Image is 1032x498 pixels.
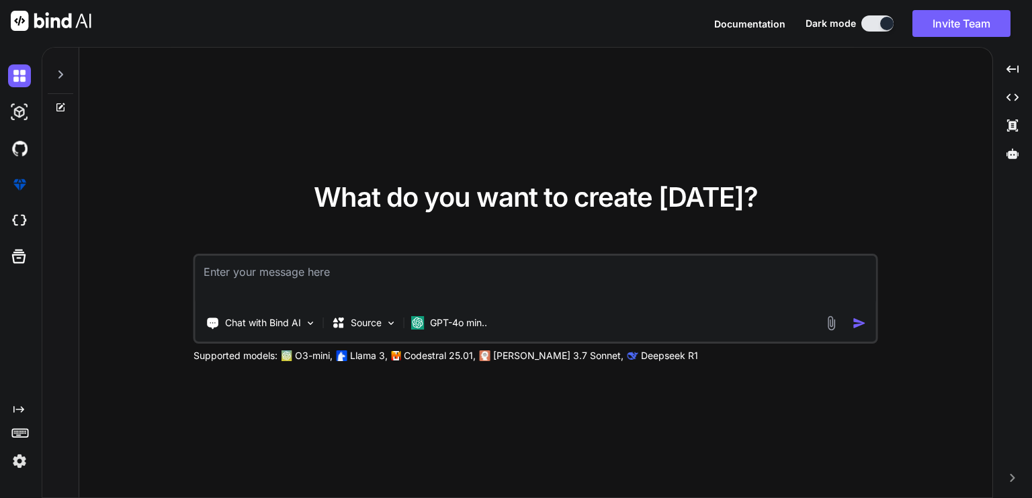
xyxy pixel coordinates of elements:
p: GPT-4o min.. [430,316,487,330]
p: Llama 3, [350,349,388,362]
p: Chat with Bind AI [225,316,301,330]
button: Invite Team [912,10,1010,37]
p: Source [351,316,382,330]
img: Pick Models [386,317,397,329]
img: GPT-4 [282,350,292,361]
p: Codestral 25.01, [404,349,476,362]
img: darkAi-studio [8,101,31,123]
img: GPT-4o mini [411,316,425,330]
img: settings [8,450,31,472]
img: attachment [824,315,839,331]
img: Mistral-AI [392,351,401,360]
img: icon [853,316,867,330]
span: Documentation [714,18,785,30]
img: Llama2 [337,350,347,361]
img: cloudideIcon [8,209,31,232]
img: githubDark [8,137,31,160]
p: [PERSON_NAME] 3.7 Sonnet, [493,349,623,362]
button: Documentation [714,17,785,31]
img: premium [8,173,31,196]
p: O3-mini, [295,349,333,362]
p: Deepseek R1 [641,349,698,362]
span: Dark mode [806,17,856,30]
img: Bind AI [11,11,91,31]
img: claude [628,350,638,361]
img: darkChat [8,64,31,87]
span: What do you want to create [DATE]? [314,181,758,213]
img: claude [480,350,490,361]
img: Pick Tools [305,317,316,329]
p: Supported models: [193,349,277,362]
